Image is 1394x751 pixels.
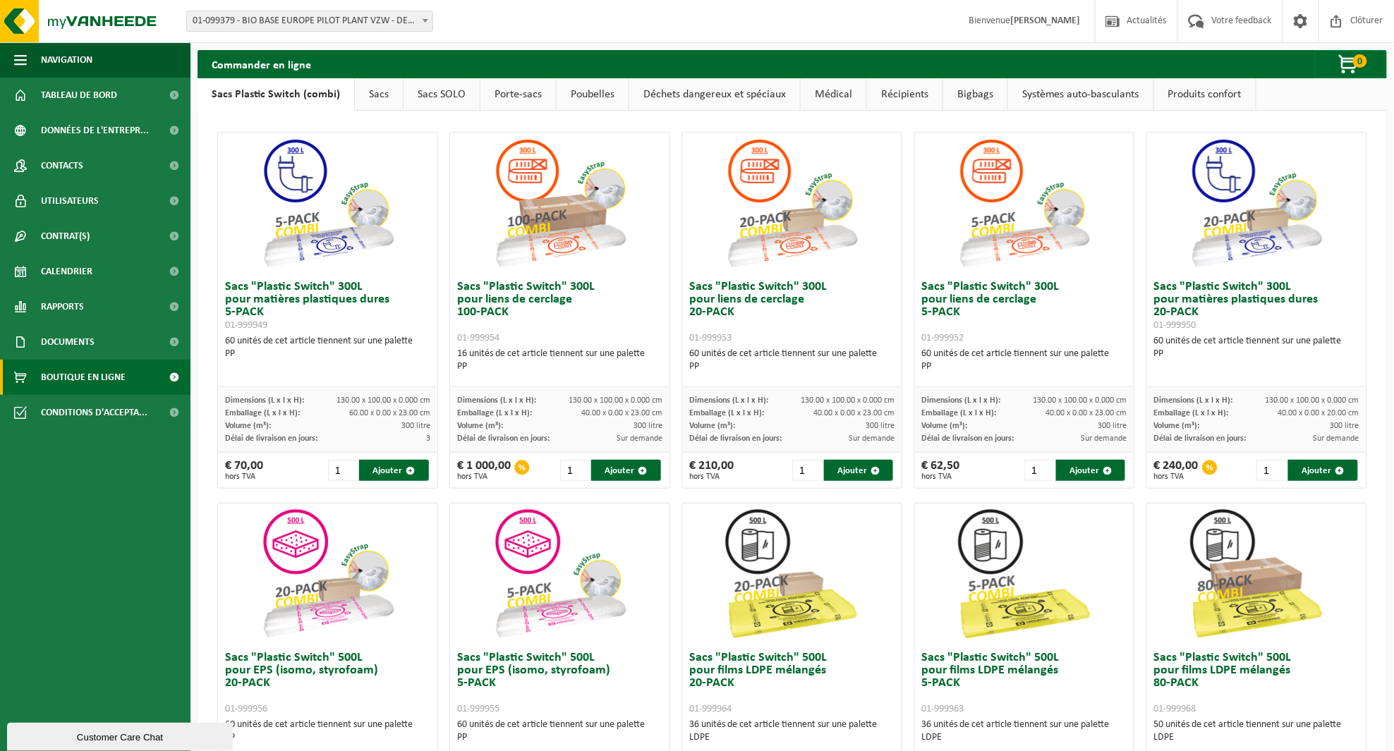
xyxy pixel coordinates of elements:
[1045,409,1127,417] span: 40.00 x 0.00 x 23.00 cm
[1154,396,1233,405] span: Dimensions (L x l x H):
[690,409,765,417] span: Emballage (L x l x H):
[690,422,736,430] span: Volume (m³):
[198,50,325,78] h2: Commander en ligne
[690,281,895,344] h3: Sacs "Plastic Switch" 300L pour liens de cerclage 20-PACK
[225,472,263,481] span: hors TVA
[866,422,895,430] span: 300 litre
[457,460,511,481] div: € 1 000,00
[813,409,895,417] span: 40.00 x 0.00 x 23.00 cm
[457,472,511,481] span: hors TVA
[634,422,662,430] span: 300 litre
[7,720,236,751] iframe: chat widget
[792,460,823,481] input: 1
[225,460,263,481] div: € 70,00
[1331,422,1359,430] span: 300 litre
[1154,460,1199,481] div: € 240,00
[1154,348,1359,360] div: PP
[186,11,433,32] span: 01-099379 - BIO BASE EUROPE PILOT PLANT VZW - DESTELDONK
[690,396,769,405] span: Dimensions (L x l x H):
[722,133,863,274] img: 01-999953
[1024,460,1055,481] input: 1
[225,422,271,430] span: Volume (m³):
[922,396,1001,405] span: Dimensions (L x l x H):
[690,333,732,343] span: 01-999953
[922,422,968,430] span: Volume (m³):
[41,113,149,148] span: Données de l'entrepr...
[722,503,863,645] img: 01-999964
[690,731,895,744] div: LDPE
[1353,54,1367,68] span: 0
[457,719,662,744] div: 60 unités de cet article tiennent sur une palette
[1154,320,1196,331] span: 01-999950
[457,348,662,373] div: 16 unités de cet article tiennent sur une palette
[1154,78,1256,111] a: Produits confort
[1154,652,1359,715] h3: Sacs "Plastic Switch" 500L pour films LDPE mélangés 80-PACK
[629,78,800,111] a: Déchets dangereux et spéciaux
[922,409,997,417] span: Emballage (L x l x H):
[617,434,662,443] span: Sur demande
[225,704,267,714] span: 01-999956
[426,434,430,443] span: 3
[867,78,943,111] a: Récipients
[328,460,358,481] input: 1
[457,409,532,417] span: Emballage (L x l x H):
[922,460,960,481] div: € 62,50
[922,434,1014,443] span: Délai de livraison en jours:
[41,148,83,183] span: Contacts
[690,460,734,481] div: € 210,00
[480,78,556,111] a: Porte-sacs
[359,460,429,481] button: Ajouter
[225,320,267,331] span: 01-999949
[404,78,480,111] a: Sacs SOLO
[41,360,126,395] span: Boutique en ligne
[569,396,662,405] span: 130.00 x 100.00 x 0.000 cm
[337,396,430,405] span: 130.00 x 100.00 x 0.000 cm
[225,348,430,360] div: PP
[690,360,895,373] div: PP
[490,503,631,645] img: 01-999955
[355,78,403,111] a: Sacs
[41,42,92,78] span: Navigation
[922,472,960,481] span: hors TVA
[457,652,662,715] h3: Sacs "Plastic Switch" 500L pour EPS (isomo, styrofoam) 5-PACK
[557,78,629,111] a: Poubelles
[225,409,300,417] span: Emballage (L x l x H):
[401,422,430,430] span: 300 litre
[225,731,430,744] div: PP
[1266,396,1359,405] span: 130.00 x 100.00 x 0.000 cm
[801,396,895,405] span: 130.00 x 100.00 x 0.000 cm
[1154,409,1229,417] span: Emballage (L x l x H):
[257,133,399,274] img: 01-999949
[690,348,895,373] div: 60 unités de cet article tiennent sur une palette
[225,396,304,405] span: Dimensions (L x l x H):
[457,333,499,343] span: 01-999954
[457,731,662,744] div: PP
[1081,434,1127,443] span: Sur demande
[690,719,895,744] div: 36 unités de cet article tiennent sur une palette
[1154,731,1359,744] div: LDPE
[1154,704,1196,714] span: 01-999968
[922,704,964,714] span: 01-999963
[349,409,430,417] span: 60.00 x 0.00 x 23.00 cm
[1154,335,1359,360] div: 60 unités de cet article tiennent sur une palette
[1033,396,1127,405] span: 130.00 x 100.00 x 0.000 cm
[1154,281,1359,331] h3: Sacs "Plastic Switch" 300L pour matières plastiques dures 20-PACK
[922,348,1127,373] div: 60 unités de cet article tiennent sur une palette
[922,731,1127,744] div: LDPE
[41,254,92,289] span: Calendrier
[591,460,661,481] button: Ajouter
[690,704,732,714] span: 01-999964
[1154,472,1199,481] span: hors TVA
[225,434,317,443] span: Délai de livraison en jours:
[1288,460,1358,481] button: Ajouter
[41,395,147,430] span: Conditions d'accepta...
[457,396,536,405] span: Dimensions (L x l x H):
[457,422,503,430] span: Volume (m³):
[690,472,734,481] span: hors TVA
[849,434,895,443] span: Sur demande
[225,719,430,744] div: 60 unités de cet article tiennent sur une palette
[922,360,1127,373] div: PP
[41,78,117,113] span: Tableau de bord
[457,704,499,714] span: 01-999955
[41,324,95,360] span: Documents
